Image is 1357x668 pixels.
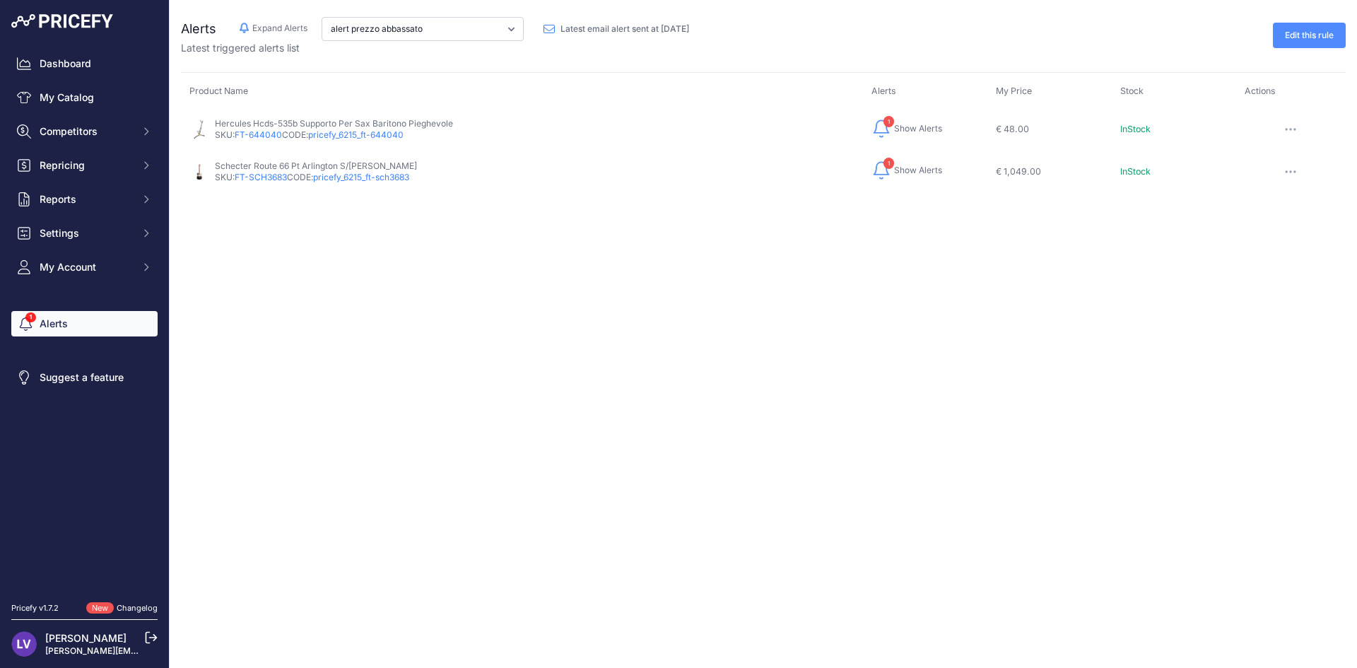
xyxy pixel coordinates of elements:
span: Expand Alerts [252,23,307,34]
th: My Price [987,84,1112,108]
p: Latest triggered alerts list [181,41,700,55]
th: Actions [1236,84,1346,108]
span: Competitors [40,124,132,139]
span: Latest email alert sent at [DATE] [560,23,689,35]
button: Repricing [11,153,158,178]
a: Alerts [11,311,158,336]
button: Expand Alerts [239,21,307,35]
button: 1 Show Alerts [871,159,942,182]
span: Repricing [40,158,132,172]
a: Suggest a feature [11,365,158,390]
a: My Catalog [11,85,158,110]
th: Stock [1112,84,1236,108]
span: 1 [883,116,894,127]
p: Schecter Route 66 Pt Arlington S/[PERSON_NAME] [215,160,417,172]
a: pricefy_6215_ft-sch3683 [313,172,409,182]
td: € 48.00 [987,108,1112,151]
button: 1 Show Alerts [871,117,942,140]
a: FT-644040 [235,129,282,140]
th: Alerts [863,84,987,108]
span: 1 [883,158,894,169]
a: Dashboard [11,51,158,76]
button: Reports [11,187,158,212]
div: Pricefy v1.7.2 [11,602,59,614]
th: Product Name [181,84,863,108]
span: Settings [40,226,132,240]
span: Show Alerts [894,165,942,176]
p: Hercules Hcds-535b Supporto Per Sax Baritono Pieghevole [215,118,453,129]
a: FT-SCH3683 [235,172,287,182]
p: SKU: CODE: [215,172,417,183]
span: Show Alerts [894,123,942,134]
a: [PERSON_NAME] [45,632,127,644]
span: Alerts [181,21,216,36]
span: My Account [40,260,132,274]
span: InStock [1120,166,1151,177]
a: Changelog [117,603,158,613]
a: [PERSON_NAME][EMAIL_ADDRESS][DOMAIN_NAME] [45,645,263,656]
span: New [86,602,114,614]
span: Reports [40,192,132,206]
button: My Account [11,254,158,280]
span: InStock [1120,124,1151,134]
img: Pricefy Logo [11,14,113,28]
button: Settings [11,221,158,246]
button: Competitors [11,119,158,144]
a: pricefy_6215_ft-644040 [308,129,404,140]
a: Edit this rule [1273,23,1346,48]
td: € 1,049.00 [987,151,1112,193]
p: SKU: CODE: [215,129,453,141]
nav: Sidebar [11,51,158,585]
